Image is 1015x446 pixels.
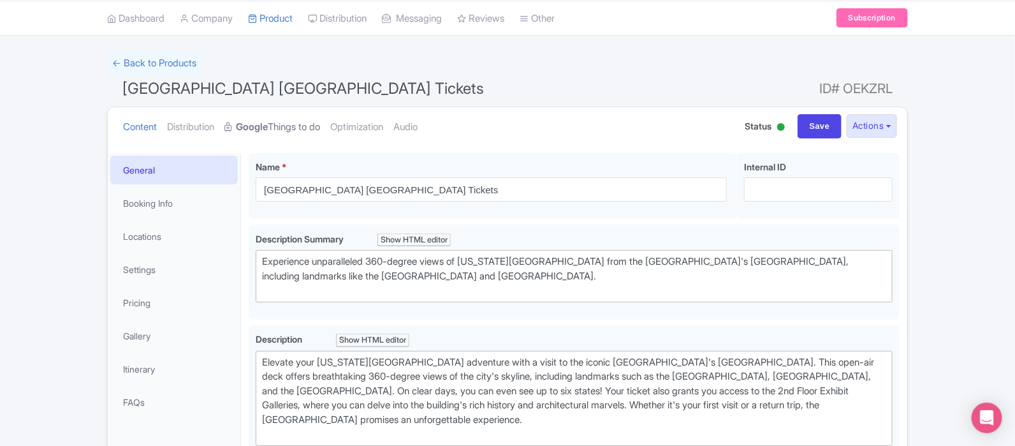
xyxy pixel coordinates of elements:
[110,222,238,251] a: Locations
[123,107,157,147] a: Content
[256,234,346,244] span: Description Summary
[393,107,418,147] a: Audio
[256,334,304,345] span: Description
[377,234,451,247] div: Show HTML editor
[107,1,164,36] a: Dashboard
[122,79,484,98] span: [GEOGRAPHIC_DATA] [GEOGRAPHIC_DATA] Tickets
[236,120,268,135] strong: Google
[248,1,293,36] a: Product
[110,355,238,383] a: Itinerary
[110,322,238,350] a: Gallery
[744,161,786,172] span: Internal ID
[110,255,238,284] a: Settings
[775,118,787,138] div: Active
[745,119,772,133] span: Status
[262,355,886,442] div: Elevate your [US_STATE][GEOGRAPHIC_DATA] adventure with a visit to the iconic [GEOGRAPHIC_DATA]'s...
[847,114,897,138] button: Actions
[167,107,214,147] a: Distribution
[382,1,442,36] a: Messaging
[308,1,367,36] a: Distribution
[819,76,893,101] span: ID# OEKZRL
[336,334,409,347] div: Show HTML editor
[798,114,842,138] input: Save
[330,107,383,147] a: Optimization
[457,1,504,36] a: Reviews
[520,1,555,36] a: Other
[180,1,233,36] a: Company
[107,51,201,76] a: ← Back to Products
[110,156,238,184] a: General
[224,107,320,147] a: GoogleThings to do
[972,403,1002,433] div: Open Intercom Messenger
[256,161,280,172] span: Name
[110,189,238,218] a: Booking Info
[262,255,886,298] div: Experience unparalleled 360-degree views of [US_STATE][GEOGRAPHIC_DATA] from the [GEOGRAPHIC_DATA...
[110,388,238,417] a: FAQs
[836,8,908,27] a: Subscription
[110,288,238,317] a: Pricing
